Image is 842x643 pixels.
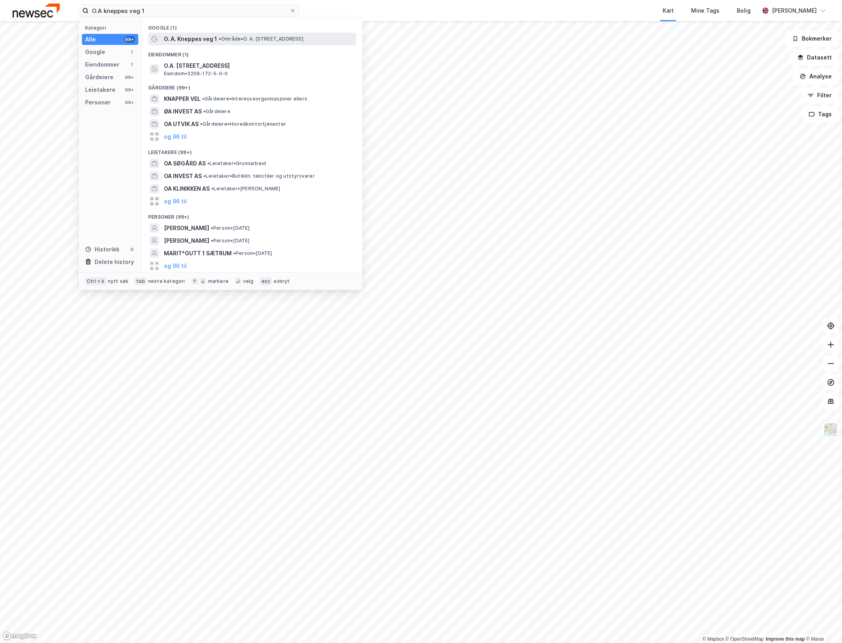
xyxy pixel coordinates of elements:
[200,121,203,127] span: •
[211,238,213,243] span: •
[142,208,362,222] div: Personer (99+)
[85,35,96,44] div: Alle
[142,45,362,59] div: Eiendommer (1)
[164,249,232,258] span: MARIT*GUTT 1 SÆTRUM
[164,107,202,116] span: ØA INVEST AS
[663,6,674,15] div: Kart
[85,47,105,57] div: Google
[803,605,842,643] iframe: Chat Widget
[85,85,115,95] div: Leietakere
[85,72,113,82] div: Gårdeiere
[2,632,37,641] a: Mapbox homepage
[124,36,135,43] div: 99+
[129,61,135,68] div: 1
[164,236,209,245] span: [PERSON_NAME]
[793,69,839,84] button: Analyse
[203,108,206,114] span: •
[164,94,201,104] span: KNAPPER VEL
[203,108,230,115] span: Gårdeiere
[203,173,206,179] span: •
[233,250,236,256] span: •
[786,31,839,46] button: Bokmerker
[85,245,119,254] div: Historikk
[791,50,839,65] button: Datasett
[95,257,134,267] div: Delete history
[164,184,210,193] span: OA KLINIKKEN AS
[211,186,214,191] span: •
[260,277,272,285] div: esc
[85,98,111,107] div: Personer
[135,277,147,285] div: tab
[142,19,362,33] div: Google (1)
[802,106,839,122] button: Tags
[164,171,202,181] span: OA INVEST AS
[164,132,187,141] button: og 96 til
[85,25,138,31] div: Kategori
[273,278,290,284] div: avbryt
[85,277,106,285] div: Ctrl + k
[207,160,266,167] span: Leietaker • Grunnarbeid
[211,238,250,244] span: Person • [DATE]
[164,34,217,44] span: O. A. Kneppes veg 1
[164,223,209,233] span: [PERSON_NAME]
[219,36,221,42] span: •
[124,74,135,80] div: 99+
[203,173,315,179] span: Leietaker • Butikkh. tekstiler og utstyrsvarer
[202,96,307,102] span: Gårdeiere • Interesseorganisasjoner ellers
[211,225,250,231] span: Person • [DATE]
[124,99,135,106] div: 99+
[823,422,838,437] img: Z
[726,636,764,642] a: OpenStreetMap
[219,36,303,42] span: Område • O. A. [STREET_ADDRESS]
[691,6,719,15] div: Mine Tags
[85,60,119,69] div: Eiendommer
[243,278,254,284] div: velg
[233,250,272,256] span: Person • [DATE]
[200,121,286,127] span: Gårdeiere • Hovedkontortjenester
[89,5,290,17] input: Søk på adresse, matrikkel, gårdeiere, leietakere eller personer
[142,143,362,157] div: Leietakere (99+)
[772,6,817,15] div: [PERSON_NAME]
[703,636,724,642] a: Mapbox
[148,278,185,284] div: neste kategori
[13,4,60,17] img: newsec-logo.f6e21ccffca1b3a03d2d.png
[124,87,135,93] div: 99+
[108,278,129,284] div: nytt søk
[207,160,210,166] span: •
[129,49,135,55] div: 1
[737,6,751,15] div: Bolig
[211,225,213,231] span: •
[142,78,362,93] div: Gårdeiere (99+)
[164,119,199,129] span: OA UTVIK AS
[801,87,839,103] button: Filter
[164,197,187,206] button: og 96 til
[164,61,353,71] span: O.A. [STREET_ADDRESS]
[211,186,281,192] span: Leietaker • [PERSON_NAME]
[766,636,805,642] a: Improve this map
[129,246,135,253] div: 0
[803,605,842,643] div: Kontrollprogram for chat
[164,71,228,77] span: Eiendom • 3209-172-5-0-0
[202,96,204,102] span: •
[164,159,206,168] span: OA SØGÅRD AS
[164,261,187,271] button: og 96 til
[208,278,229,284] div: markere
